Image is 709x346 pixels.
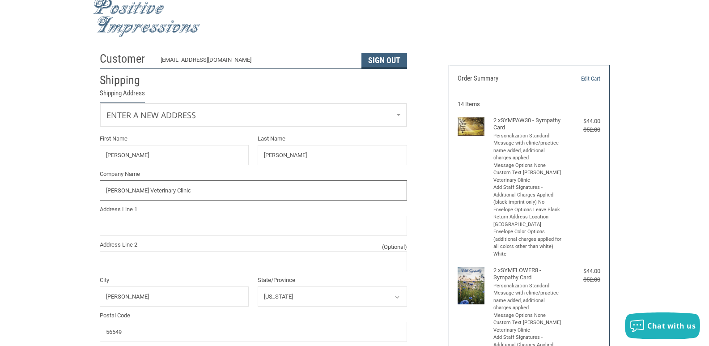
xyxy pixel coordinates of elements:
[493,319,563,334] li: Custom Text [PERSON_NAME] Veterinary Clinic
[493,214,563,228] li: Return Address Location [GEOGRAPHIC_DATA]
[555,74,600,83] a: Edit Cart
[493,117,563,132] h4: 2 x SYMPAW30 - Sympathy Card
[565,275,600,284] div: $52.00
[361,53,407,68] button: Sign Out
[625,312,700,339] button: Chat with us
[161,56,352,68] div: [EMAIL_ADDRESS][DOMAIN_NAME]
[493,132,563,162] li: Personalization Standard Message with clinic/practice name added, additional charges applied
[100,134,249,143] label: First Name
[565,267,600,276] div: $44.00
[493,206,563,214] li: Envelope Options Leave Blank
[493,228,563,258] li: Envelope Color Options (additional charges applied for all colors other than white) White
[493,282,563,312] li: Personalization Standard Message with clinic/practice name added, additional charges applied
[100,311,407,320] label: Postal Code
[493,184,563,206] li: Add Staff Signatures - Additional Charges Applied (black imprint only) No
[258,276,407,285] label: State/Province
[100,73,152,88] h2: Shipping
[493,162,563,170] li: Message Options None
[100,170,407,179] label: Company Name
[493,312,563,320] li: Message Options None
[382,243,407,252] small: (Optional)
[258,134,407,143] label: Last Name
[100,103,407,127] a: Enter or select a different address
[458,74,555,83] h3: Order Summary
[493,267,563,282] h4: 2 x SYMFLOWER8 - Sympathy Card
[100,205,407,214] label: Address Line 1
[106,110,196,120] span: Enter a new address
[100,240,407,249] label: Address Line 2
[458,101,600,108] h3: 14 Items
[493,169,563,184] li: Custom Text [PERSON_NAME] Veterinary Clinic
[100,51,152,66] h2: Customer
[100,88,145,103] legend: Shipping Address
[565,117,600,126] div: $44.00
[565,125,600,134] div: $52.00
[100,276,249,285] label: City
[647,321,696,331] span: Chat with us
